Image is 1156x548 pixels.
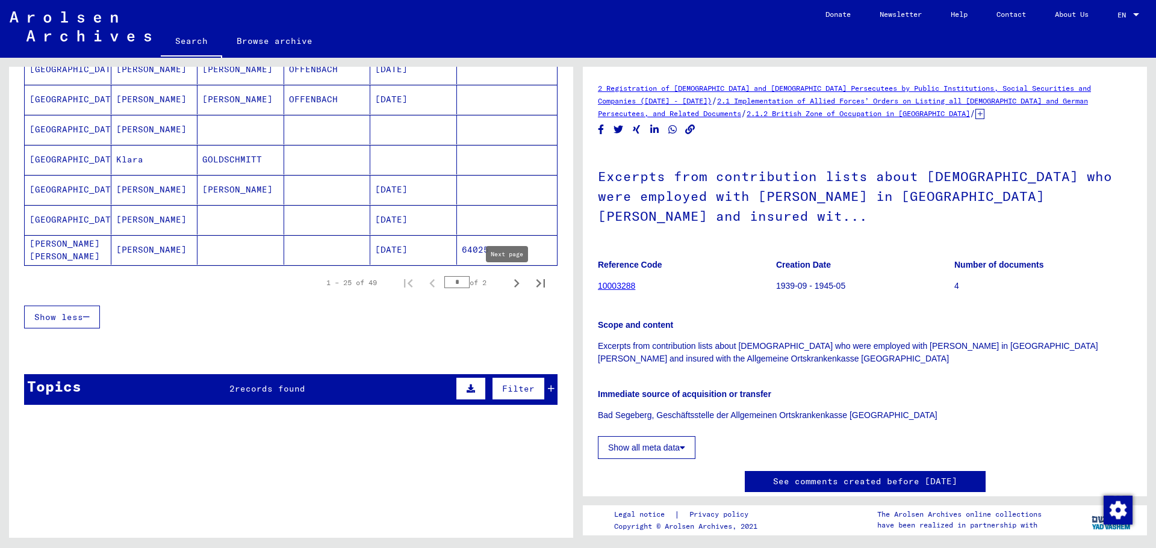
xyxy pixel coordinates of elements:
p: The Arolsen Archives online collections [877,509,1042,520]
mat-cell: [GEOGRAPHIC_DATA] [25,85,111,114]
img: Arolsen_neg.svg [10,11,151,42]
div: of 2 [444,277,505,288]
mat-cell: [GEOGRAPHIC_DATA] [25,145,111,174]
span: / [970,108,975,119]
span: Filter [502,383,535,394]
button: Share on WhatsApp [667,122,679,137]
p: Bad Segeberg, Geschäftsstelle der Allgemeinen Ortskrankenkasse [GEOGRAPHIC_DATA] [598,409,1132,422]
a: 2.1.2 British Zone of Occupation in [GEOGRAPHIC_DATA] [747,109,970,118]
a: Search [161,26,222,58]
mat-cell: OFFENBACH [284,55,371,84]
mat-cell: [PERSON_NAME] [111,115,198,144]
div: 1 – 25 of 49 [326,277,377,288]
mat-cell: [PERSON_NAME] [111,235,198,265]
mat-cell: Klara [111,145,198,174]
mat-cell: [GEOGRAPHIC_DATA] [25,205,111,235]
a: 10003288 [598,281,635,291]
span: 2 [229,383,235,394]
mat-cell: [DATE] [370,205,457,235]
mat-cell: 64025 [457,235,558,265]
mat-cell: GOLDSCHMITT [197,145,284,174]
mat-cell: [DATE] [370,85,457,114]
a: Browse archive [222,26,327,55]
p: have been realized in partnership with [877,520,1042,531]
mat-cell: [PERSON_NAME] [111,205,198,235]
button: Show less [24,306,100,328]
mat-cell: [GEOGRAPHIC_DATA] [25,55,111,84]
a: Legal notice [614,508,674,521]
mat-cell: [DATE] [370,235,457,265]
span: / [741,108,747,119]
mat-cell: [GEOGRAPHIC_DATA] [25,115,111,144]
mat-cell: [PERSON_NAME] [111,175,198,205]
b: Creation Date [776,260,831,269]
div: | [614,508,763,521]
img: yv_logo.png [1089,505,1134,535]
button: Copy link [684,122,697,137]
div: Change consent [1103,495,1132,524]
button: Share on Facebook [595,122,608,137]
mat-cell: [PERSON_NAME] [111,55,198,84]
a: 2 Registration of [DEMOGRAPHIC_DATA] and [DEMOGRAPHIC_DATA] Persecutees by Public Institutions, S... [598,84,1091,105]
p: 1939-09 - 1945-05 [776,280,954,292]
a: See comments created before [DATE] [773,475,957,488]
b: Immediate source of acquisition or transfer [598,389,771,399]
button: Next page [505,271,529,295]
p: Excerpts from contribution lists about [DEMOGRAPHIC_DATA] who were employed with [PERSON_NAME] in... [598,340,1132,365]
button: Previous page [420,271,444,295]
button: Last page [529,271,553,295]
div: Topics [27,375,81,397]
h1: Excerpts from contribution lists about [DEMOGRAPHIC_DATA] who were employed with [PERSON_NAME] in... [598,149,1132,241]
button: Show all meta data [598,436,695,459]
mat-cell: [PERSON_NAME] [PERSON_NAME] [25,235,111,265]
button: Share on LinkedIn [648,122,661,137]
mat-cell: OFFENBACH [284,85,371,114]
img: Change consent [1104,496,1133,525]
mat-cell: [PERSON_NAME] [111,85,198,114]
button: Share on Xing [630,122,643,137]
mat-cell: [PERSON_NAME] [197,175,284,205]
b: Number of documents [954,260,1044,269]
mat-cell: [GEOGRAPHIC_DATA] [25,175,111,205]
button: First page [396,271,420,295]
mat-cell: [PERSON_NAME] [197,85,284,114]
mat-cell: [DATE] [370,175,457,205]
b: Scope and content [598,320,673,330]
button: Filter [492,377,545,400]
span: Show less [34,312,83,322]
mat-cell: [DATE] [370,55,457,84]
span: EN [1117,11,1131,19]
a: 2.1 Implementation of Allied Forces’ Orders on Listing all [DEMOGRAPHIC_DATA] and German Persecut... [598,96,1088,118]
button: Share on Twitter [612,122,625,137]
span: / [712,95,717,106]
span: records found [235,383,305,394]
b: Reference Code [598,260,662,269]
a: Privacy policy [680,508,763,521]
p: 4 [954,280,1132,292]
mat-cell: [PERSON_NAME] [197,55,284,84]
p: Copyright © Arolsen Archives, 2021 [614,521,763,532]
